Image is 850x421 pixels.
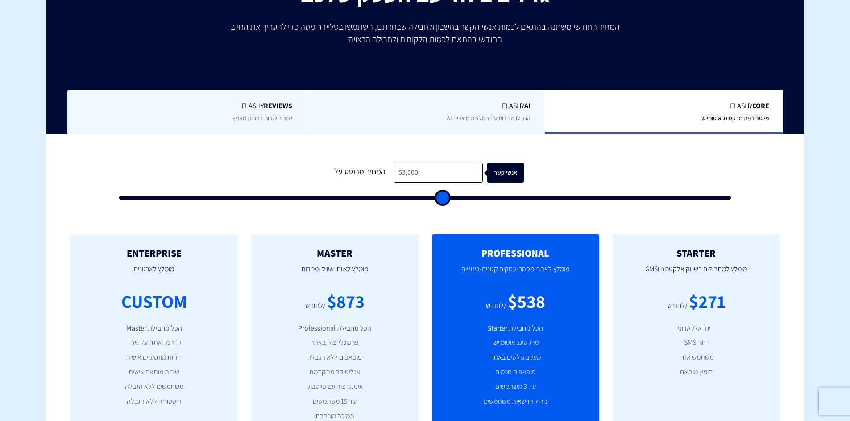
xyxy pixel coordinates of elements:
li: אנליטיקה מתקדמת [265,367,405,377]
h2: STARTER [626,248,767,258]
div: CUSTOM [121,289,187,314]
p: המחיר החודשי משתנה בהתאם לכמות אנשי הקשר בחשבון ולחבילה שבחרתם, השתמשו בסליידר מטה כדי להעריך את ... [224,20,626,45]
span: הגדילו מכירות עם המלצות מוצרים AI [447,114,531,122]
p: מומלץ למתחילים בשיווק אלקטרוני וSMS [626,258,767,289]
li: עד 3 משתמשים [445,382,586,392]
div: $873 [327,289,365,314]
li: אינטגרציה עם פייסבוק [265,382,405,392]
p: מומלץ לאתרי מסחר ועסקים קטנים-בינוניים [445,258,586,289]
h2: ENTERPRISE [84,248,224,258]
li: היסטוריה ללא הגבלה [84,396,224,407]
span: יותר ביקורות בפחות מאמץ [232,114,292,122]
div: /לחודש [305,301,326,311]
li: דומיין מותאם [626,367,767,377]
li: פופאפים חכמים [445,367,586,377]
li: מעקב גולשים באתר [445,352,586,363]
li: פרסונליזציה באתר [265,338,405,348]
li: דיוור אלקטרוני [626,323,767,334]
li: דיוור SMS [626,338,767,348]
li: ניהול הרשאות משתמשים [445,396,586,407]
div: המחיר מבוסס על [327,163,394,183]
li: פופאפים ללא הגבלה [265,352,405,363]
li: משתמשים ללא הגבלה [84,382,224,392]
span: פלטפורמת מרקטינג אוטומיישן [700,114,769,122]
span: Flashy [81,101,292,111]
b: REVIEWS [264,101,292,110]
li: משתמש אחד [626,352,767,363]
li: הדרכה אחד-על-אחד [84,338,224,348]
b: Core [752,101,769,110]
span: Flashy [558,101,769,111]
p: מומלץ לצוותי שיווק ומכירות [265,258,405,289]
div: $271 [689,289,726,314]
li: הכל מחבילת Professional [265,323,405,334]
p: מומלץ לארגונים [84,258,224,289]
div: אנשי קשר [492,163,529,183]
div: /לחודש [486,301,506,311]
span: Flashy [320,101,531,111]
li: מרקטינג אוטומיישן [445,338,586,348]
li: הכל מחבילת Master [84,323,224,334]
li: דוחות מותאמים אישית [84,352,224,363]
h2: MASTER [265,248,405,258]
div: $538 [508,289,545,314]
li: שירות מותאם אישית [84,367,224,377]
div: /לחודש [667,301,688,311]
li: הכל מחבילת Starter [445,323,586,334]
li: עד 15 משתמשים [265,396,405,407]
b: AI [524,101,531,110]
h2: PROFESSIONAL [445,248,586,258]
